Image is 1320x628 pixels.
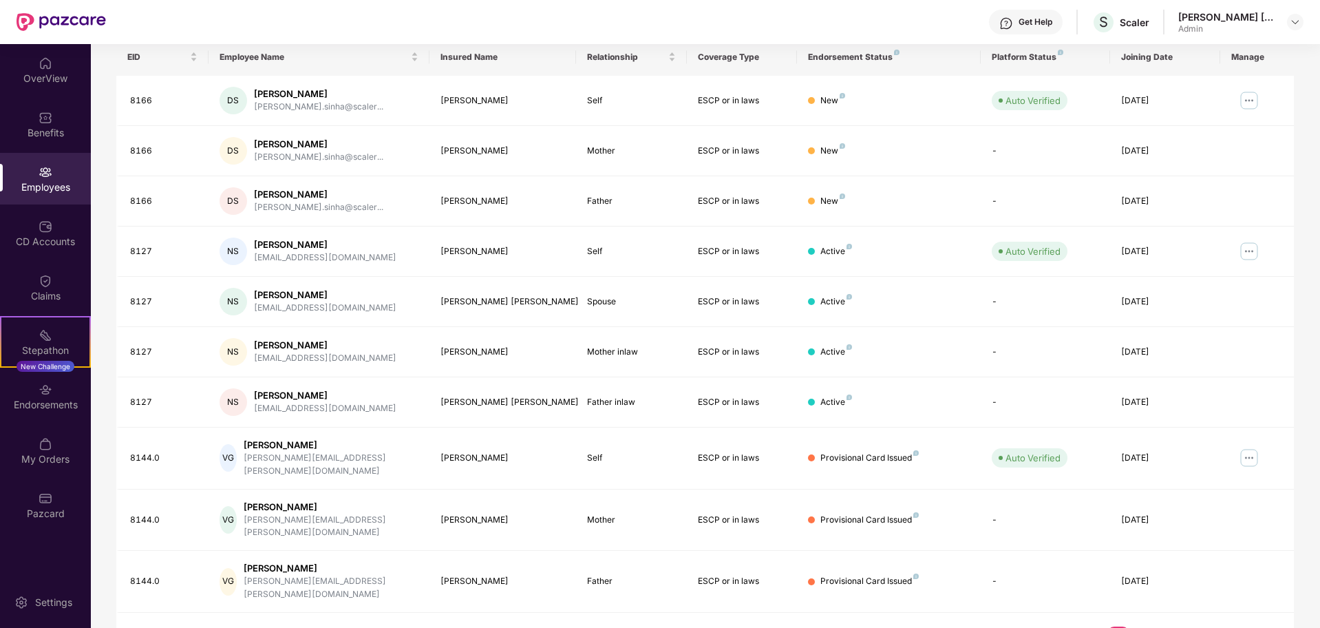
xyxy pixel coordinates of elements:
[440,94,566,107] div: [PERSON_NAME]
[254,188,383,201] div: [PERSON_NAME]
[440,514,566,527] div: [PERSON_NAME]
[1121,346,1209,359] div: [DATE]
[1220,39,1294,76] th: Manage
[820,245,852,258] div: Active
[820,94,845,107] div: New
[1121,575,1209,588] div: [DATE]
[130,245,198,258] div: 8127
[254,201,383,214] div: [PERSON_NAME].sinha@scaler...
[254,289,396,302] div: [PERSON_NAME]
[130,396,198,409] div: 8127
[847,294,852,300] img: svg+xml;base64,PHN2ZyB4bWxucz0iaHR0cDovL3d3dy53My5vcmcvMjAwMC9zdmciIHdpZHRoPSI4IiBoZWlnaHQ9IjgiIH...
[244,575,418,601] div: [PERSON_NAME][EMAIL_ADDRESS][PERSON_NAME][DOMAIN_NAME]
[981,327,1109,377] td: -
[587,575,675,588] div: Father
[1110,39,1220,76] th: Joining Date
[254,101,383,114] div: [PERSON_NAME].sinha@scaler...
[820,452,919,465] div: Provisional Card Issued
[1121,145,1209,158] div: [DATE]
[429,39,577,76] th: Insured Name
[254,352,396,365] div: [EMAIL_ADDRESS][DOMAIN_NAME]
[254,138,383,151] div: [PERSON_NAME]
[440,145,566,158] div: [PERSON_NAME]
[820,346,852,359] div: Active
[981,490,1109,552] td: -
[17,361,74,372] div: New Challenge
[981,126,1109,176] td: -
[254,238,396,251] div: [PERSON_NAME]
[220,288,247,315] div: NS
[220,238,247,265] div: NS
[913,450,919,456] img: svg+xml;base64,PHN2ZyB4bWxucz0iaHR0cDovL3d3dy53My5vcmcvMjAwMC9zdmciIHdpZHRoPSI4IiBoZWlnaHQ9IjgiIH...
[840,93,845,98] img: svg+xml;base64,PHN2ZyB4bWxucz0iaHR0cDovL3d3dy53My5vcmcvMjAwMC9zdmciIHdpZHRoPSI4IiBoZWlnaHQ9IjgiIH...
[981,176,1109,227] td: -
[130,295,198,308] div: 8127
[127,52,187,63] span: EID
[1120,16,1149,29] div: Scaler
[220,388,247,416] div: NS
[1121,295,1209,308] div: [DATE]
[698,346,786,359] div: ESCP or in laws
[840,193,845,199] img: svg+xml;base64,PHN2ZyB4bWxucz0iaHR0cDovL3d3dy53My5vcmcvMjAwMC9zdmciIHdpZHRoPSI4IiBoZWlnaHQ9IjgiIH...
[254,251,396,264] div: [EMAIL_ADDRESS][DOMAIN_NAME]
[698,452,786,465] div: ESCP or in laws
[14,596,28,609] img: svg+xml;base64,PHN2ZyBpZD0iU2V0dGluZy0yMHgyMCIgeG1sbnM9Imh0dHA6Ly93d3cudzMub3JnLzIwMDAvc3ZnIiB3aW...
[894,50,899,55] img: svg+xml;base64,PHN2ZyB4bWxucz0iaHR0cDovL3d3dy53My5vcmcvMjAwMC9zdmciIHdpZHRoPSI4IiBoZWlnaHQ9IjgiIH...
[840,143,845,149] img: svg+xml;base64,PHN2ZyB4bWxucz0iaHR0cDovL3d3dy53My5vcmcvMjAwMC9zdmciIHdpZHRoPSI4IiBoZWlnaHQ9IjgiIH...
[220,568,237,596] div: VG
[244,562,418,575] div: [PERSON_NAME]
[244,439,418,452] div: [PERSON_NAME]
[1058,50,1063,55] img: svg+xml;base64,PHN2ZyB4bWxucz0iaHR0cDovL3d3dy53My5vcmcvMjAwMC9zdmciIHdpZHRoPSI4IiBoZWlnaHQ9IjgiIH...
[244,514,418,540] div: [PERSON_NAME][EMAIL_ADDRESS][PERSON_NAME][DOMAIN_NAME]
[254,87,383,101] div: [PERSON_NAME]
[820,195,845,208] div: New
[1290,17,1301,28] img: svg+xml;base64,PHN2ZyBpZD0iRHJvcGRvd24tMzJ4MzIiIHhtbG5zPSJodHRwOi8vd3d3LnczLm9yZy8yMDAwL3N2ZyIgd2...
[1178,23,1275,34] div: Admin
[576,39,686,76] th: Relationship
[1238,447,1260,469] img: manageButton
[220,506,237,534] div: VG
[687,39,797,76] th: Coverage Type
[1121,452,1209,465] div: [DATE]
[254,389,396,402] div: [PERSON_NAME]
[1121,514,1209,527] div: [DATE]
[847,244,852,249] img: svg+xml;base64,PHN2ZyB4bWxucz0iaHR0cDovL3d3dy53My5vcmcvMjAwMC9zdmciIHdpZHRoPSI4IiBoZWlnaHQ9IjgiIH...
[913,512,919,518] img: svg+xml;base64,PHN2ZyB4bWxucz0iaHR0cDovL3d3dy53My5vcmcvMjAwMC9zdmciIHdpZHRoPSI4IiBoZWlnaHQ9IjgiIH...
[39,56,52,70] img: svg+xml;base64,PHN2ZyBpZD0iSG9tZSIgeG1sbnM9Imh0dHA6Ly93d3cudzMub3JnLzIwMDAvc3ZnIiB3aWR0aD0iMjAiIG...
[1005,451,1061,465] div: Auto Verified
[999,17,1013,30] img: svg+xml;base64,PHN2ZyBpZD0iSGVscC0zMngzMiIgeG1sbnM9Imh0dHA6Ly93d3cudzMub3JnLzIwMDAvc3ZnIiB3aWR0aD...
[698,514,786,527] div: ESCP or in laws
[1005,94,1061,107] div: Auto Verified
[1121,396,1209,409] div: [DATE]
[698,575,786,588] div: ESCP or in laws
[808,52,970,63] div: Endorsement Status
[698,245,786,258] div: ESCP or in laws
[440,295,566,308] div: [PERSON_NAME] [PERSON_NAME]
[820,514,919,527] div: Provisional Card Issued
[254,302,396,315] div: [EMAIL_ADDRESS][DOMAIN_NAME]
[1178,10,1275,23] div: [PERSON_NAME] [PERSON_NAME]
[587,245,675,258] div: Self
[698,94,786,107] div: ESCP or in laws
[220,137,247,165] div: DS
[220,338,247,366] div: NS
[39,383,52,397] img: svg+xml;base64,PHN2ZyBpZD0iRW5kb3JzZW1lbnRzIiB4bWxucz0iaHR0cDovL3d3dy53My5vcmcvMjAwMC9zdmciIHdpZH...
[1099,14,1108,30] span: S
[847,344,852,350] img: svg+xml;base64,PHN2ZyB4bWxucz0iaHR0cDovL3d3dy53My5vcmcvMjAwMC9zdmciIHdpZHRoPSI4IiBoZWlnaHQ9IjgiIH...
[981,551,1109,613] td: -
[981,277,1109,327] td: -
[440,346,566,359] div: [PERSON_NAME]
[130,346,198,359] div: 8127
[698,145,786,158] div: ESCP or in laws
[220,87,247,114] div: DS
[130,145,198,158] div: 8166
[992,52,1098,63] div: Platform Status
[39,111,52,125] img: svg+xml;base64,PHN2ZyBpZD0iQmVuZWZpdHMiIHhtbG5zPSJodHRwOi8vd3d3LnczLm9yZy8yMDAwL3N2ZyIgd2lkdGg9Ij...
[1238,240,1260,262] img: manageButton
[254,402,396,415] div: [EMAIL_ADDRESS][DOMAIN_NAME]
[31,596,76,609] div: Settings
[130,575,198,588] div: 8144.0
[209,39,429,76] th: Employee Name
[440,575,566,588] div: [PERSON_NAME]
[820,145,845,158] div: New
